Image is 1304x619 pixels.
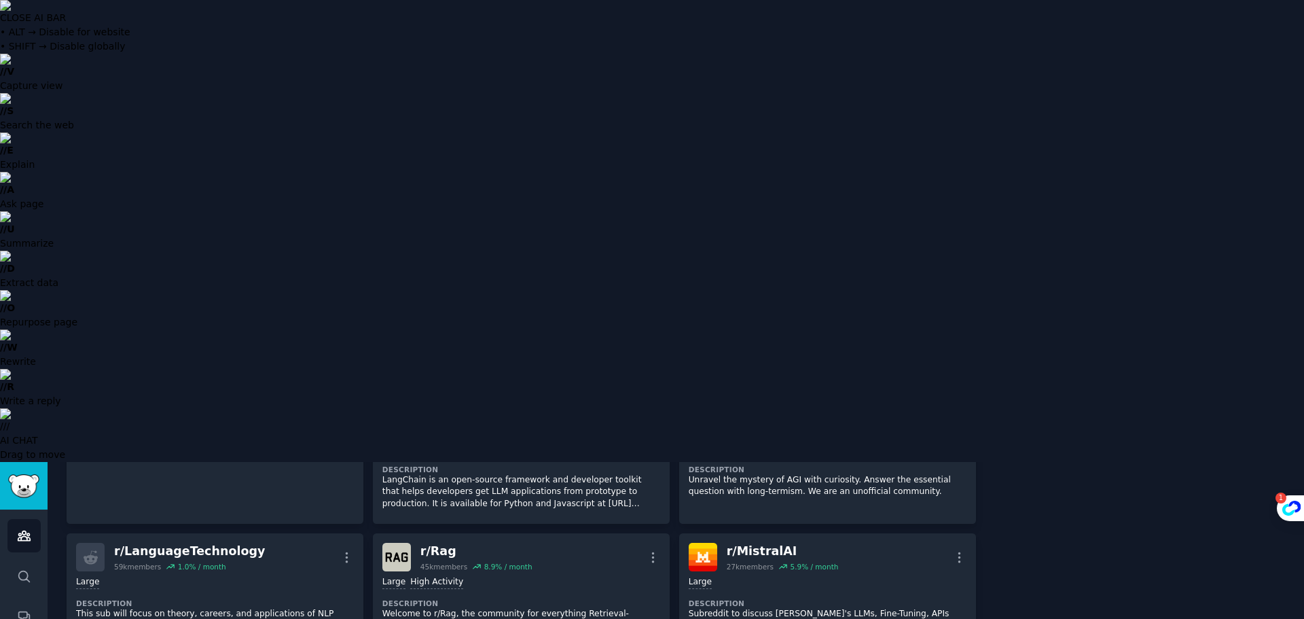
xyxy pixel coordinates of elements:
[76,576,99,589] div: Large
[382,543,411,571] img: Rag
[689,576,712,589] div: Large
[727,543,839,560] div: r/ MistralAI
[114,562,161,571] div: 59k members
[8,474,39,498] img: GummySearch logo
[76,599,354,608] dt: Description
[689,474,966,498] p: Unravel the mystery of AGI with curiosity. Answer the essential question with long-termism. We ar...
[420,562,467,571] div: 45k members
[410,576,463,589] div: High Activity
[484,562,532,571] div: 8.9 % / month
[382,474,660,510] p: LangChain is an open-source framework and developer toolkit that helps developers get LLM applica...
[727,562,774,571] div: 27k members
[689,465,966,474] dt: Description
[114,543,265,560] div: r/ LanguageTechnology
[382,465,660,474] dt: Description
[790,562,838,571] div: 5.9 % / month
[420,543,532,560] div: r/ Rag
[689,543,717,571] img: MistralAI
[382,576,405,589] div: Large
[689,599,966,608] dt: Description
[382,599,660,608] dt: Description
[178,562,226,571] div: 1.0 % / month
